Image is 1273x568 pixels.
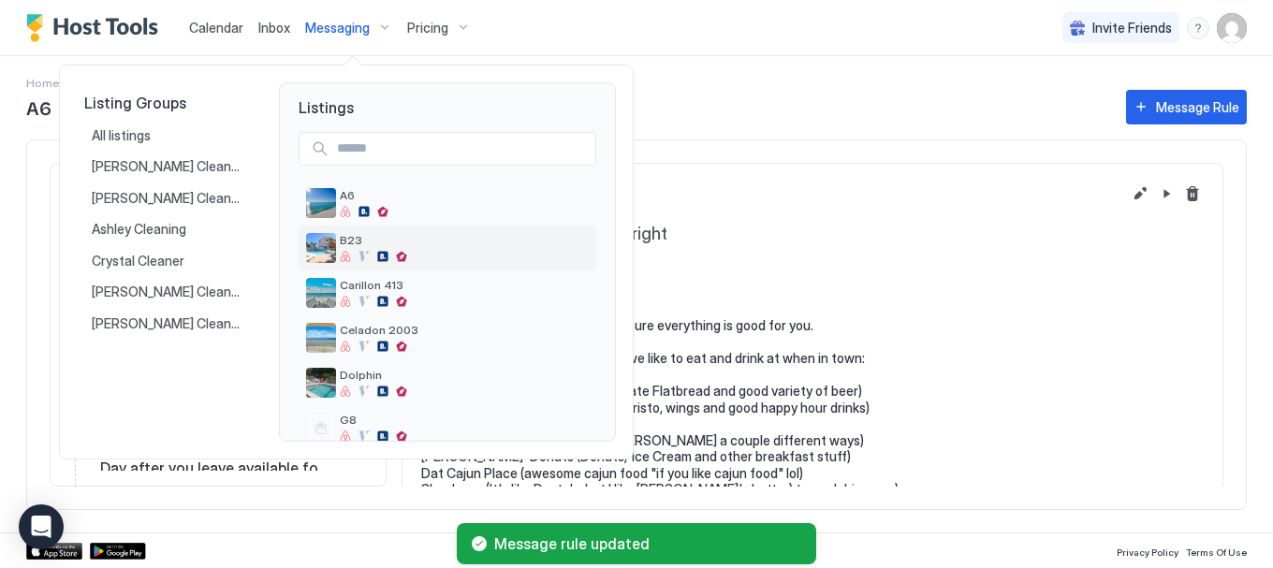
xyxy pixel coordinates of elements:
span: Ashley Cleaning [92,221,189,238]
div: listing image [306,188,336,218]
span: Celadon 2003 [340,323,589,337]
div: Open Intercom Messenger [19,504,64,549]
span: B23 [340,233,589,247]
span: Listings [280,83,615,117]
div: listing image [306,233,336,263]
span: G8 [340,413,589,427]
span: [PERSON_NAME] Cleaner [92,158,241,175]
div: listing image [306,278,336,308]
span: Carillon 413 [340,278,589,292]
span: [PERSON_NAME] Cleaner [92,284,241,300]
span: A6 [340,188,589,202]
span: Crystal Cleaner [92,253,187,269]
span: [PERSON_NAME] Cleaning [92,315,241,332]
span: Listing Groups [84,94,249,112]
span: Dolphin [340,368,589,382]
span: [PERSON_NAME] Cleaner [92,190,241,207]
div: listing image [306,368,336,398]
input: Input Field [329,133,595,165]
div: listing image [306,323,336,353]
span: All listings [92,127,154,144]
